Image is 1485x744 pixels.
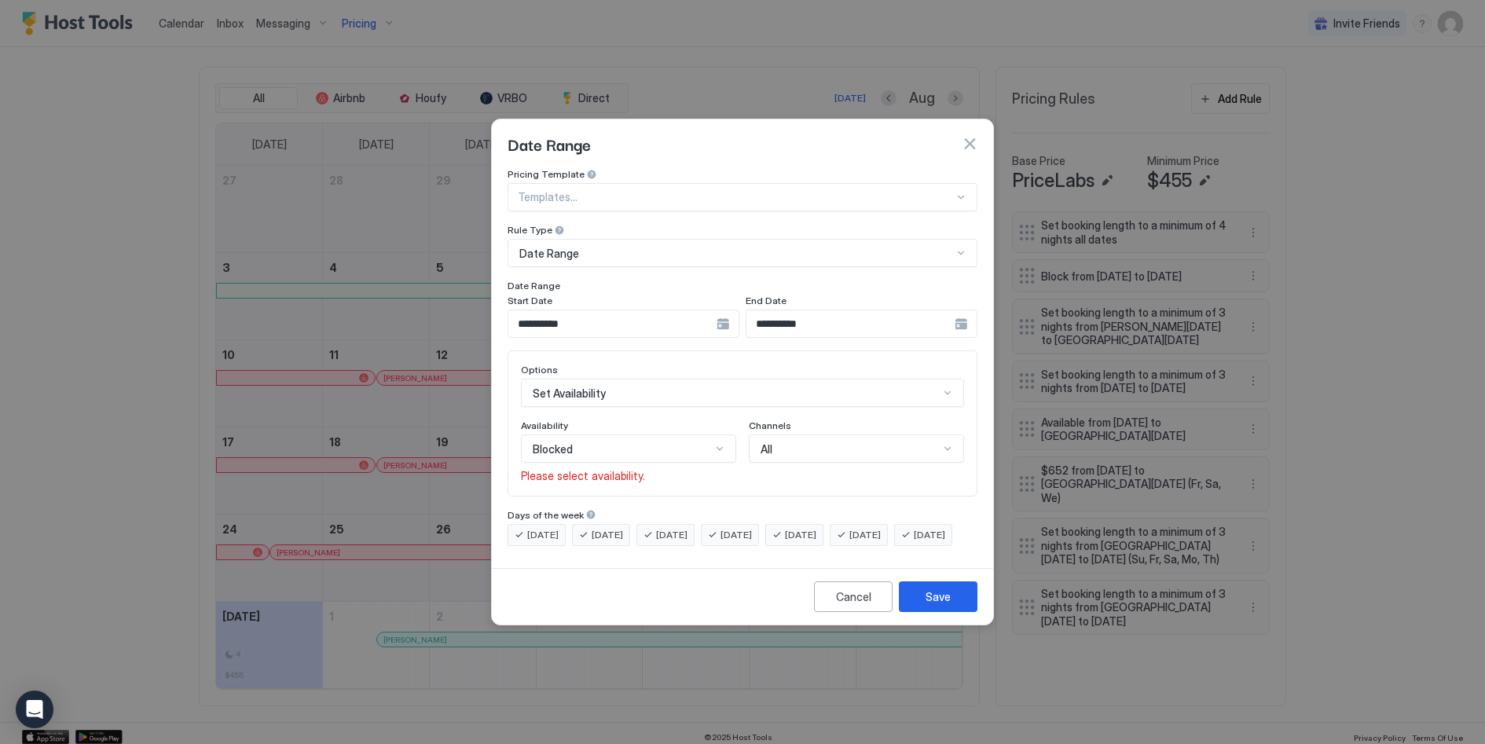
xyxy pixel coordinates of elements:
[521,420,568,431] span: Availability
[849,528,881,542] span: [DATE]
[527,528,559,542] span: [DATE]
[746,295,786,306] span: End Date
[656,528,687,542] span: [DATE]
[508,280,560,291] span: Date Range
[508,168,585,180] span: Pricing Template
[749,420,791,431] span: Channels
[899,581,977,612] button: Save
[519,247,579,261] span: Date Range
[914,528,945,542] span: [DATE]
[746,310,955,337] input: Input Field
[508,224,552,236] span: Rule Type
[926,588,951,605] div: Save
[521,469,645,483] span: Please select availability.
[836,588,871,605] div: Cancel
[814,581,893,612] button: Cancel
[761,442,772,456] span: All
[508,310,717,337] input: Input Field
[533,387,606,401] span: Set Availability
[508,509,584,521] span: Days of the week
[533,442,573,456] span: Blocked
[16,691,53,728] div: Open Intercom Messenger
[508,132,591,156] span: Date Range
[508,295,552,306] span: Start Date
[720,528,752,542] span: [DATE]
[592,528,623,542] span: [DATE]
[521,364,558,376] span: Options
[785,528,816,542] span: [DATE]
